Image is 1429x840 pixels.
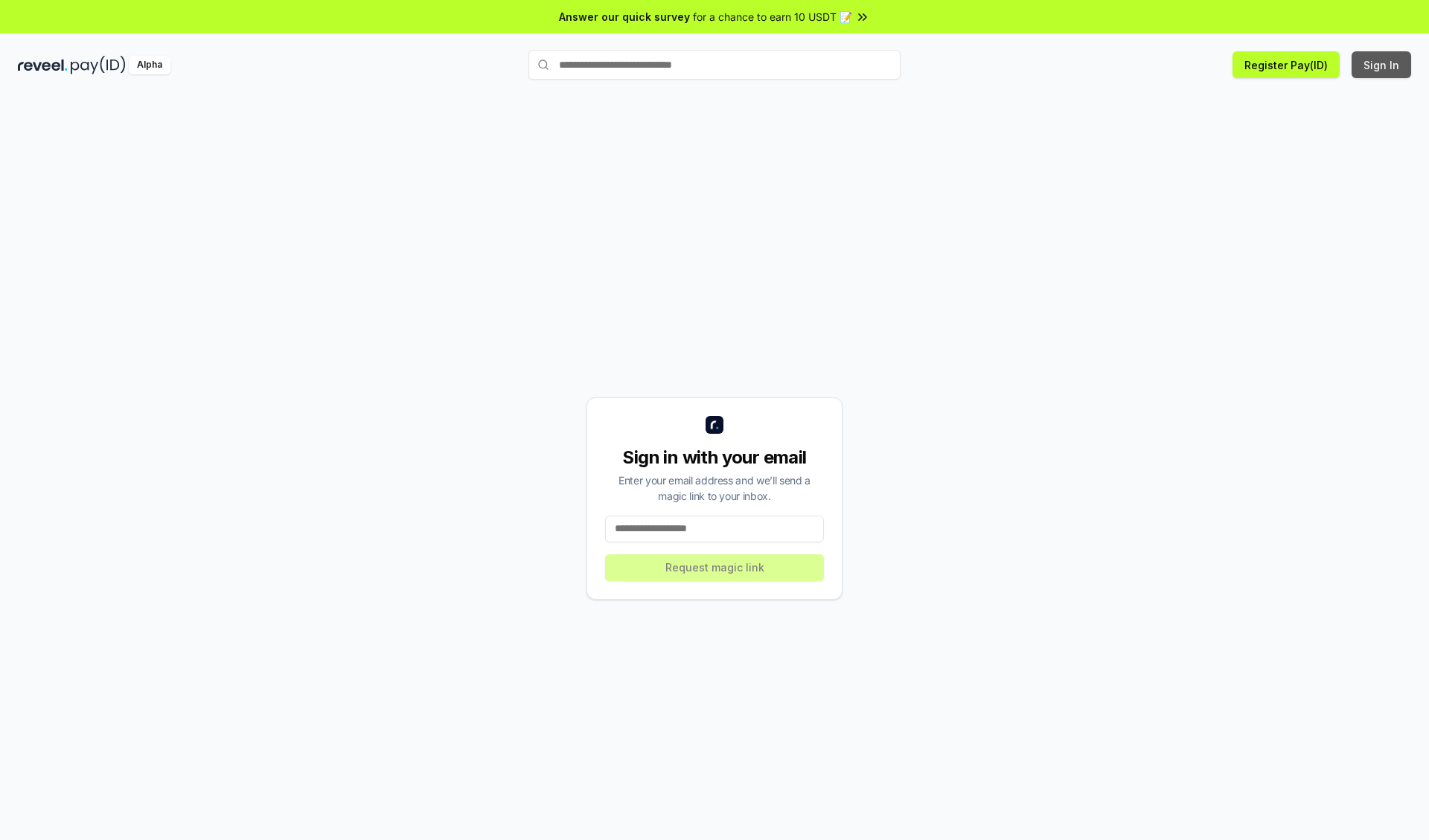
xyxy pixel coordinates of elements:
[129,56,170,74] div: Alpha
[605,472,824,504] div: Enter your email address and we’ll send a magic link to your inbox.
[693,9,852,25] span: for a chance to earn 10 USDT 📝
[71,56,126,74] img: pay_id
[559,9,690,25] span: Answer our quick survey
[1352,51,1411,78] button: Sign In
[605,446,824,469] div: Sign in with your email
[1233,51,1340,78] button: Register Pay(ID)
[706,416,723,434] img: logo_small
[18,56,68,74] img: reveel_dark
